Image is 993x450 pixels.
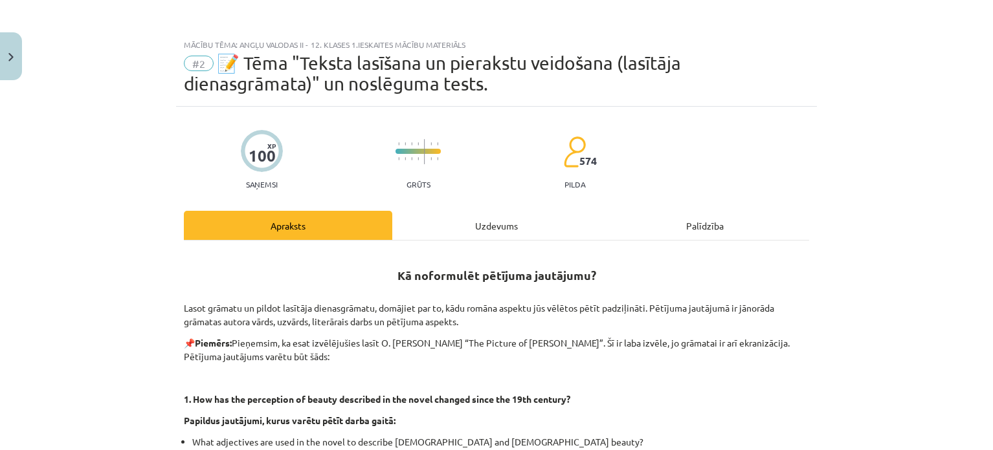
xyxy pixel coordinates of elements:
div: 100 [249,147,276,165]
strong: Piemērs: [195,337,232,348]
img: icon-short-line-57e1e144782c952c97e751825c79c345078a6d821885a25fce030b3d8c18986b.svg [398,157,399,160]
li: What adjectives are used in the novel to describe [DEMOGRAPHIC_DATA] and [DEMOGRAPHIC_DATA] beauty? [192,435,809,449]
img: icon-short-line-57e1e144782c952c97e751825c79c345078a6d821885a25fce030b3d8c18986b.svg [418,142,419,145]
div: Apraksts [184,211,392,240]
img: icon-short-line-57e1e144782c952c97e751825c79c345078a6d821885a25fce030b3d8c18986b.svg [430,142,432,145]
p: Saņemsi [241,180,283,189]
img: icon-short-line-57e1e144782c952c97e751825c79c345078a6d821885a25fce030b3d8c18986b.svg [437,142,438,145]
p: Lasot grāmatu un pildot lasītāja dienasgrāmatu, domājiet par to, kādu romāna aspektu jūs vēlētos ... [184,288,809,328]
img: icon-short-line-57e1e144782c952c97e751825c79c345078a6d821885a25fce030b3d8c18986b.svg [430,157,432,160]
span: XP [267,142,276,149]
div: Mācību tēma: Angļu valodas ii - 12. klases 1.ieskaites mācību materiāls [184,40,809,49]
strong: Kā noformulēt pētījuma jautājumu? [397,268,596,283]
span: 574 [579,155,597,167]
img: students-c634bb4e5e11cddfef0936a35e636f08e4e9abd3cc4e673bd6f9a4125e45ecb1.svg [563,136,586,168]
img: icon-short-line-57e1e144782c952c97e751825c79c345078a6d821885a25fce030b3d8c18986b.svg [437,157,438,160]
strong: Papildus jautājumi, kurus varētu pētīt darba gaitā: [184,414,396,426]
div: Uzdevums [392,211,601,240]
img: icon-short-line-57e1e144782c952c97e751825c79c345078a6d821885a25fce030b3d8c18986b.svg [405,157,406,160]
strong: 1. How has the perception of beauty described in the novel changed since the 19th century? [184,393,570,405]
div: Palīdzība [601,211,809,240]
img: icon-short-line-57e1e144782c952c97e751825c79c345078a6d821885a25fce030b3d8c18986b.svg [411,157,412,160]
img: icon-short-line-57e1e144782c952c97e751825c79c345078a6d821885a25fce030b3d8c18986b.svg [418,157,419,160]
img: icon-short-line-57e1e144782c952c97e751825c79c345078a6d821885a25fce030b3d8c18986b.svg [398,142,399,145]
p: pilda [564,180,585,189]
span: 📝 Tēma "Teksta lasīšana un pierakstu veidošana (lasītāja dienasgrāmata)" un noslēguma tests. [184,52,681,94]
img: icon-short-line-57e1e144782c952c97e751825c79c345078a6d821885a25fce030b3d8c18986b.svg [405,142,406,145]
p: Grūts [407,180,430,189]
img: icon-close-lesson-0947bae3869378f0d4975bcd49f059093ad1ed9edebbc8119c70593378902aed.svg [8,53,14,61]
img: icon-long-line-d9ea69661e0d244f92f715978eff75569469978d946b2353a9bb055b3ed8787d.svg [424,139,425,164]
img: icon-short-line-57e1e144782c952c97e751825c79c345078a6d821885a25fce030b3d8c18986b.svg [411,142,412,145]
p: 📌 Pieņemsim, ka esat izvēlējušies lasīt O. [PERSON_NAME] “The Picture of [PERSON_NAME]”. Šī ir la... [184,336,809,363]
span: #2 [184,56,214,71]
